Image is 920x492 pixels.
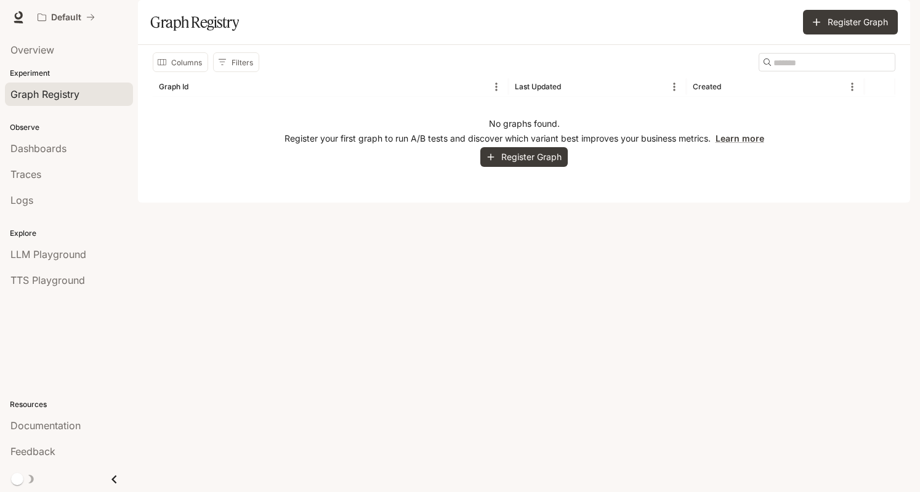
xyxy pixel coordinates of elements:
[213,52,259,72] button: Show filters
[32,5,100,30] button: All workspaces
[716,133,764,143] a: Learn more
[693,82,721,91] div: Created
[489,118,560,130] p: No graphs found.
[480,147,568,167] button: Register Graph
[487,78,506,96] button: Menu
[665,78,684,96] button: Menu
[759,53,895,71] div: Search
[562,78,581,96] button: Sort
[803,10,898,34] button: Register Graph
[284,132,764,145] p: Register your first graph to run A/B tests and discover which variant best improves your business...
[159,82,188,91] div: Graph Id
[843,78,861,96] button: Menu
[150,10,239,34] h1: Graph Registry
[190,78,208,96] button: Sort
[153,52,208,72] button: Select columns
[515,82,561,91] div: Last Updated
[51,12,81,23] p: Default
[722,78,741,96] button: Sort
